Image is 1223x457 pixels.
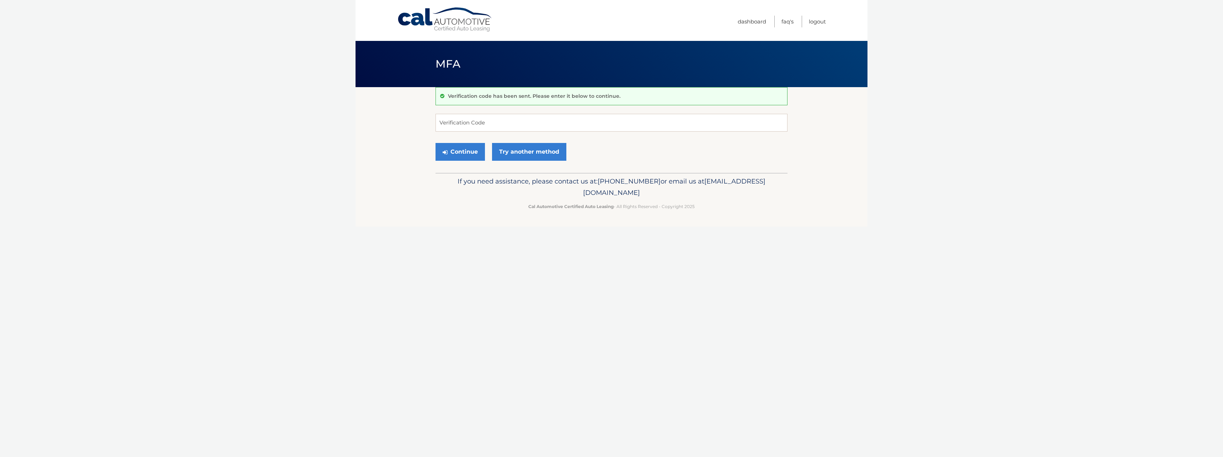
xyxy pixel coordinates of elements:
a: Logout [809,16,826,27]
span: MFA [436,57,460,70]
p: - All Rights Reserved - Copyright 2025 [440,203,783,210]
p: Verification code has been sent. Please enter it below to continue. [448,93,620,99]
a: Dashboard [738,16,766,27]
a: Cal Automotive [397,7,493,32]
a: Try another method [492,143,566,161]
a: FAQ's [781,16,794,27]
strong: Cal Automotive Certified Auto Leasing [528,204,614,209]
button: Continue [436,143,485,161]
input: Verification Code [436,114,787,132]
p: If you need assistance, please contact us at: or email us at [440,176,783,198]
span: [EMAIL_ADDRESS][DOMAIN_NAME] [583,177,765,197]
span: [PHONE_NUMBER] [598,177,661,185]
